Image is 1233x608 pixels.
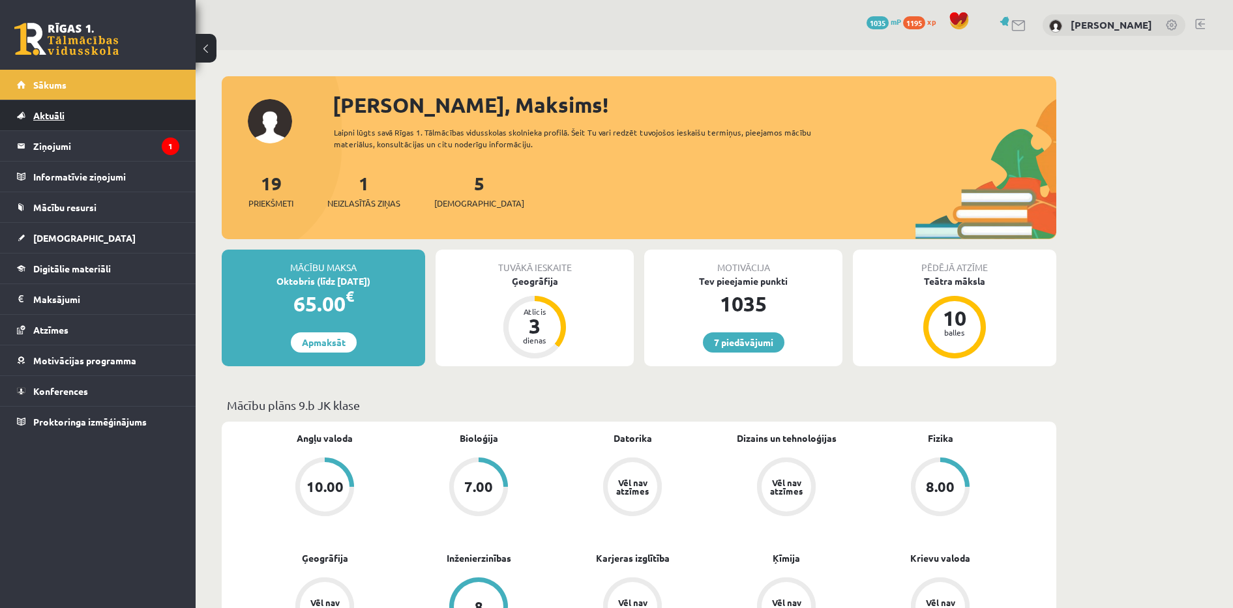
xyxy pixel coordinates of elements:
div: Ģeogrāfija [436,274,634,288]
a: 1Neizlasītās ziņas [327,171,400,210]
a: 7.00 [402,457,556,519]
div: Tev pieejamie punkti [644,274,842,288]
span: Priekšmeti [248,197,293,210]
a: Ķīmija [773,551,800,565]
a: [DEMOGRAPHIC_DATA] [17,223,179,253]
a: Karjeras izglītība [596,551,670,565]
span: 1195 [903,16,925,29]
a: Informatīvie ziņojumi [17,162,179,192]
span: 1035 [867,16,889,29]
div: Laipni lūgts savā Rīgas 1. Tālmācības vidusskolas skolnieka profilā. Šeit Tu vari redzēt tuvojošo... [334,126,835,150]
a: Maksājumi [17,284,179,314]
i: 1 [162,138,179,155]
a: 10.00 [248,457,402,519]
a: 8.00 [863,457,1017,519]
a: 1035 mP [867,16,901,27]
div: Vēl nav atzīmes [768,478,805,495]
a: Apmaksāt [291,332,357,353]
a: Angļu valoda [297,431,353,445]
a: Atzīmes [17,315,179,345]
legend: Maksājumi [33,284,179,314]
img: Maksims Nevedomijs [1049,20,1062,33]
a: Fizika [928,431,953,445]
div: 65.00 [222,288,425,319]
div: Pēdējā atzīme [853,250,1056,274]
div: 1035 [644,288,842,319]
a: 5[DEMOGRAPHIC_DATA] [434,171,524,210]
a: [PERSON_NAME] [1071,18,1152,31]
span: Konferences [33,385,88,397]
div: Tuvākā ieskaite [436,250,634,274]
span: [DEMOGRAPHIC_DATA] [33,232,136,244]
div: dienas [515,336,554,344]
span: Neizlasītās ziņas [327,197,400,210]
span: Motivācijas programma [33,355,136,366]
div: Mācību maksa [222,250,425,274]
span: Aktuāli [33,109,65,121]
a: Ģeogrāfija [302,551,348,565]
div: balles [935,328,974,336]
span: Mācību resursi [33,201,97,213]
a: Bioloģija [460,431,498,445]
span: mP [891,16,901,27]
span: xp [927,16,936,27]
a: Ģeogrāfija Atlicis 3 dienas [436,274,634,360]
span: Proktoringa izmēģinājums [33,416,147,427]
a: Datorika [614,431,652,445]
legend: Informatīvie ziņojumi [33,162,179,192]
a: Dizains un tehnoloģijas [737,431,837,445]
div: Oktobris (līdz [DATE]) [222,274,425,288]
a: Inženierzinības [447,551,511,565]
div: Motivācija [644,250,842,274]
span: € [346,287,354,306]
div: 10 [935,308,974,328]
a: Aktuāli [17,100,179,130]
legend: Ziņojumi [33,131,179,161]
div: 7.00 [464,480,493,494]
a: Digitālie materiāli [17,253,179,283]
div: 10.00 [306,480,344,494]
a: Ziņojumi1 [17,131,179,161]
div: Atlicis [515,308,554,315]
a: Proktoringa izmēģinājums [17,407,179,437]
a: Rīgas 1. Tālmācības vidusskola [14,23,119,55]
a: Teātra māksla 10 balles [853,274,1056,360]
div: Teātra māksla [853,274,1056,288]
p: Mācību plāns 9.b JK klase [227,396,1051,414]
a: Vēl nav atzīmes [709,457,863,519]
span: [DEMOGRAPHIC_DATA] [434,197,524,210]
a: 1195 xp [903,16,942,27]
span: Digitālie materiāli [33,263,111,274]
div: Vēl nav atzīmes [614,478,651,495]
a: Krievu valoda [910,551,970,565]
a: Sākums [17,70,179,100]
span: Atzīmes [33,324,68,336]
a: Motivācijas programma [17,345,179,375]
div: 8.00 [926,480,955,494]
a: Mācību resursi [17,192,179,222]
a: Vēl nav atzīmes [556,457,709,519]
a: 7 piedāvājumi [703,332,784,353]
a: 19Priekšmeti [248,171,293,210]
div: 3 [515,315,554,336]
span: Sākums [33,79,67,91]
a: Konferences [17,376,179,406]
div: [PERSON_NAME], Maksims! [333,89,1056,121]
